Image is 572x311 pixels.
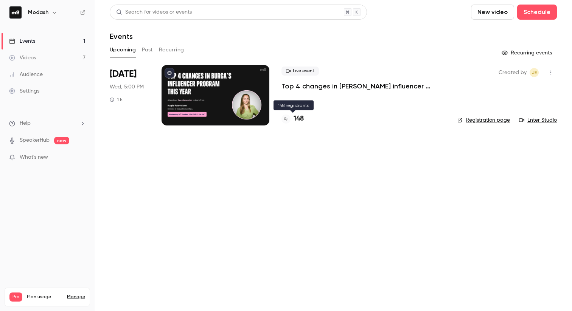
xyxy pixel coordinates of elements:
[9,54,36,62] div: Videos
[110,32,133,41] h1: Events
[9,37,35,45] div: Events
[20,119,31,127] span: Help
[20,136,50,144] a: SpeakerHub
[110,44,136,56] button: Upcoming
[110,68,137,80] span: [DATE]
[9,71,43,78] div: Audience
[110,65,149,125] div: Oct 29 Wed, 5:00 PM (Europe/London)
[116,8,192,16] div: Search for videos or events
[9,292,22,302] span: Pro
[67,294,85,300] a: Manage
[471,5,514,20] button: New video
[281,82,445,91] a: Top 4 changes in [PERSON_NAME] influencer program this year
[159,44,184,56] button: Recurring
[9,87,39,95] div: Settings
[281,67,319,76] span: Live event
[499,68,527,77] span: Created by
[294,114,304,124] h4: 148
[20,153,48,161] span: What's new
[530,68,539,77] span: Jack Eaton
[9,6,22,19] img: Modash
[519,116,557,124] a: Enter Studio
[532,68,537,77] span: JE
[498,47,557,59] button: Recurring events
[517,5,557,20] button: Schedule
[457,116,510,124] a: Registration page
[9,119,85,127] li: help-dropdown-opener
[27,294,62,300] span: Plan usage
[76,154,85,161] iframe: Noticeable Trigger
[110,97,123,103] div: 1 h
[142,44,153,56] button: Past
[110,83,144,91] span: Wed, 5:00 PM
[28,9,48,16] h6: Modash
[281,114,304,124] a: 148
[54,137,69,144] span: new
